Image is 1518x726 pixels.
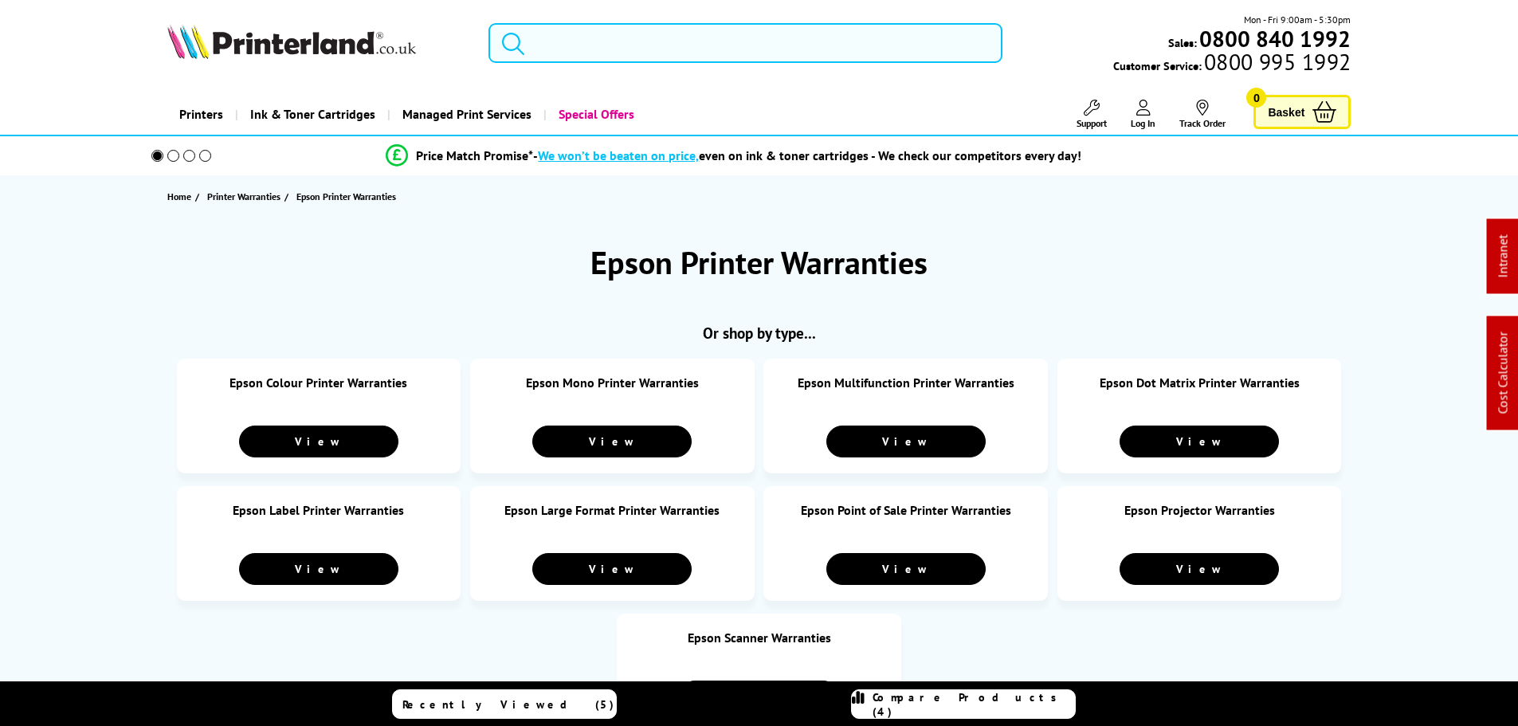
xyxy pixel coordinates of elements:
a: Epson Point of Sale Printer Warranties [801,502,1011,518]
a: Special Offers [543,94,646,135]
a: View [679,681,838,712]
a: Epson Mono Printer Warranties [526,375,699,390]
a: View [239,426,398,457]
span: 0800 995 1992 [1202,54,1351,69]
h2: Or shop by type... [167,323,1351,343]
a: View [1120,553,1279,585]
a: Recently Viewed (5) [392,689,617,719]
span: Epson Printer Warranties [296,190,396,202]
a: Track Order [1179,100,1226,129]
a: Printer Warranties [207,188,284,205]
span: Price Match Promise* [416,147,533,163]
div: - even on ink & toner cartridges - We check our competitors every day! [533,147,1081,163]
span: We won’t be beaten on price, [538,147,699,163]
span: Support [1077,117,1107,129]
span: Printer Warranties [207,188,280,205]
a: Epson Label Printer Warranties [233,502,404,518]
h1: Epson Printer Warranties [590,241,928,283]
a: View [1120,426,1279,457]
a: Printerland Logo [167,24,469,62]
span: Customer Service: [1113,54,1351,73]
a: Epson Large Format Printer Warranties [504,502,720,518]
a: Printers [167,94,235,135]
a: View [532,553,692,585]
a: Log In [1131,100,1155,129]
a: View [239,553,398,585]
span: Recently Viewed (5) [402,697,614,712]
a: Compare Products (4) [851,689,1076,719]
a: Support [1077,100,1107,129]
a: Epson Colour Printer Warranties [229,375,407,390]
span: Compare Products (4) [873,690,1075,719]
a: Managed Print Services [387,94,543,135]
a: 0800 840 1992 [1197,31,1351,46]
span: Ink & Toner Cartridges [250,94,375,135]
a: Epson Projector Warranties [1124,502,1275,518]
a: Basket 0 [1253,95,1351,129]
b: 0800 840 1992 [1199,24,1351,53]
a: Ink & Toner Cartridges [235,94,387,135]
li: modal_Promise [130,142,1339,170]
a: View [532,426,692,457]
a: Epson Scanner Warranties [688,630,831,646]
span: Mon - Fri 9:00am - 5:30pm [1244,12,1351,27]
a: Intranet [1495,235,1511,278]
a: View [826,426,986,457]
a: Home [167,188,195,205]
a: View [826,553,986,585]
img: Printerland Logo [167,24,416,59]
a: Cost Calculator [1495,332,1511,414]
span: 0 [1246,88,1266,108]
span: Basket [1268,101,1304,123]
span: Log In [1131,117,1155,129]
a: Epson Dot Matrix Printer Warranties [1100,375,1300,390]
span: Sales: [1168,35,1197,50]
a: Epson Multifunction Printer Warranties [798,375,1014,390]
